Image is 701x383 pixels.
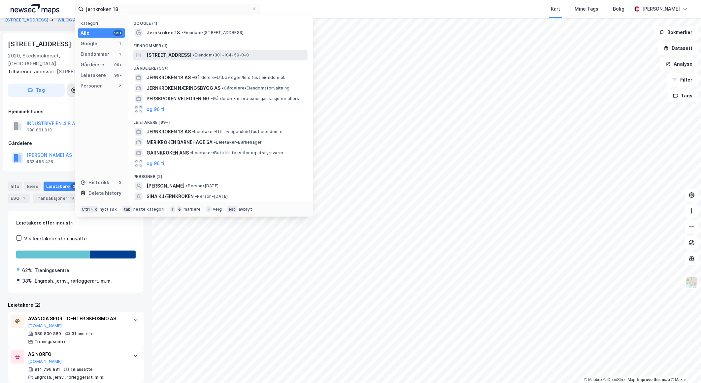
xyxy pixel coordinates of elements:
div: Engrosh. jernv., rørleggerart. m.m. [35,277,112,285]
div: Kategori [81,21,125,26]
div: [STREET_ADDRESS] [8,39,73,49]
a: Improve this map [637,377,670,382]
span: Gårdeiere • Interesseorganisasjoner ellers [211,96,299,101]
div: 1 [21,195,27,201]
div: AS NORFO [28,350,126,358]
div: Eiere [24,182,41,191]
div: Leietakere etter industri [16,219,136,227]
button: Datasett [658,42,698,55]
div: Engrosh. jernv., rørleggerart. m.m. [35,375,104,380]
span: JERNKROKEN 18 AS [147,74,191,82]
div: 989 830 880 [35,331,61,336]
div: 99+ [113,62,122,67]
span: • [192,129,194,134]
a: Mapbox [584,377,602,382]
div: 19 [69,195,76,201]
div: Alle [81,29,89,37]
span: • [222,86,224,90]
div: Delete history [88,189,121,197]
div: Vis leietakere uten ansatte [24,235,87,243]
div: tab [122,206,132,213]
div: 914 796 881 [35,367,60,372]
span: JERNKROKEN NÆRINGSBYGG AS [147,84,220,92]
span: • [186,183,188,188]
div: 1 [117,41,122,46]
img: Z [685,276,698,289]
span: Jernkroken 18 [147,29,180,37]
span: Gårdeiere • Eiendomsforvaltning [222,86,289,91]
input: Søk på adresse, matrikkel, gårdeiere, leietakere eller personer [83,4,252,14]
div: 990 861 013 [27,127,52,133]
div: [PERSON_NAME] [642,5,680,13]
div: 2 [71,183,78,190]
div: Personer [81,82,102,90]
div: velg [213,207,222,212]
div: Gårdeiere [81,61,104,69]
div: Google (1) [128,16,313,27]
button: Tag [8,84,65,97]
span: • [211,96,213,101]
div: Gårdeiere [8,139,144,147]
iframe: Chat Widget [668,351,701,383]
span: • [195,194,197,199]
div: avbryt [239,207,252,212]
div: 19 ansatte [71,367,93,372]
button: Analyse [660,57,698,71]
span: PERSKROKEN VELFORENING [147,95,210,103]
div: Leietakere [44,182,80,191]
div: Ctrl + k [81,206,98,213]
div: 99+ [113,30,122,36]
button: Tags [668,89,698,102]
div: neste kategori [133,207,164,212]
button: Bokmerker [654,26,698,39]
span: [PERSON_NAME] [147,182,184,190]
div: 932 453 428 [27,159,53,164]
div: 2 [117,83,122,88]
span: Person • [DATE] [186,183,218,189]
span: Leietaker • Utl. av egen/leid fast eiendom el. [192,129,284,134]
span: Person • [DATE] [195,194,228,199]
div: Kontrollprogram for chat [668,351,701,383]
div: Leietakere (2) [8,301,144,309]
div: 0 [117,180,122,185]
div: Bolig [613,5,624,13]
div: 62% [22,266,32,274]
div: Gårdeiere (99+) [128,60,313,72]
div: Personer (2) [128,169,313,181]
button: [DOMAIN_NAME] [28,359,62,364]
button: [DOMAIN_NAME] [28,323,62,329]
span: Eiendom • [STREET_ADDRESS] [182,30,244,35]
div: Historikk [81,179,109,187]
span: • [182,30,184,35]
div: nytt søk [100,207,117,212]
div: Transaksjoner [33,193,78,203]
div: 99+ [113,73,122,78]
span: Tilhørende adresser: [8,69,57,74]
span: [STREET_ADDRESS] [147,51,191,59]
button: WILOG AS [57,17,80,23]
div: Leietakere (99+) [128,115,313,126]
span: GARNKROKEN ANS [147,149,189,157]
span: MERIKROKEN BARNEHAGE SA [147,138,213,146]
button: [STREET_ADDRESS] [5,17,50,23]
div: Leietakere [81,71,106,79]
span: Gårdeiere • Utl. av egen/leid fast eiendom el. [192,75,285,80]
button: og 96 til [147,159,166,167]
span: • [214,140,216,145]
div: Treningssentre [35,266,69,274]
div: Kart [551,5,560,13]
div: Google [81,40,97,48]
div: 38% [22,277,32,285]
div: 1 [117,52,122,57]
span: • [193,52,195,57]
button: Filter [667,73,698,87]
span: • [192,75,194,80]
div: AVANCIA SPORT CENTER SKEDSMO AS [28,315,126,323]
img: logo.a4113a55bc3d86da70a041830d287a7e.svg [11,4,59,14]
span: Eiendom • 301-104-59-0-0 [193,52,249,58]
div: 31 ansatte [72,331,94,336]
div: [STREET_ADDRESS] [8,68,139,76]
div: markere [184,207,201,212]
span: • [190,150,192,155]
div: Eiendommer [81,50,109,58]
